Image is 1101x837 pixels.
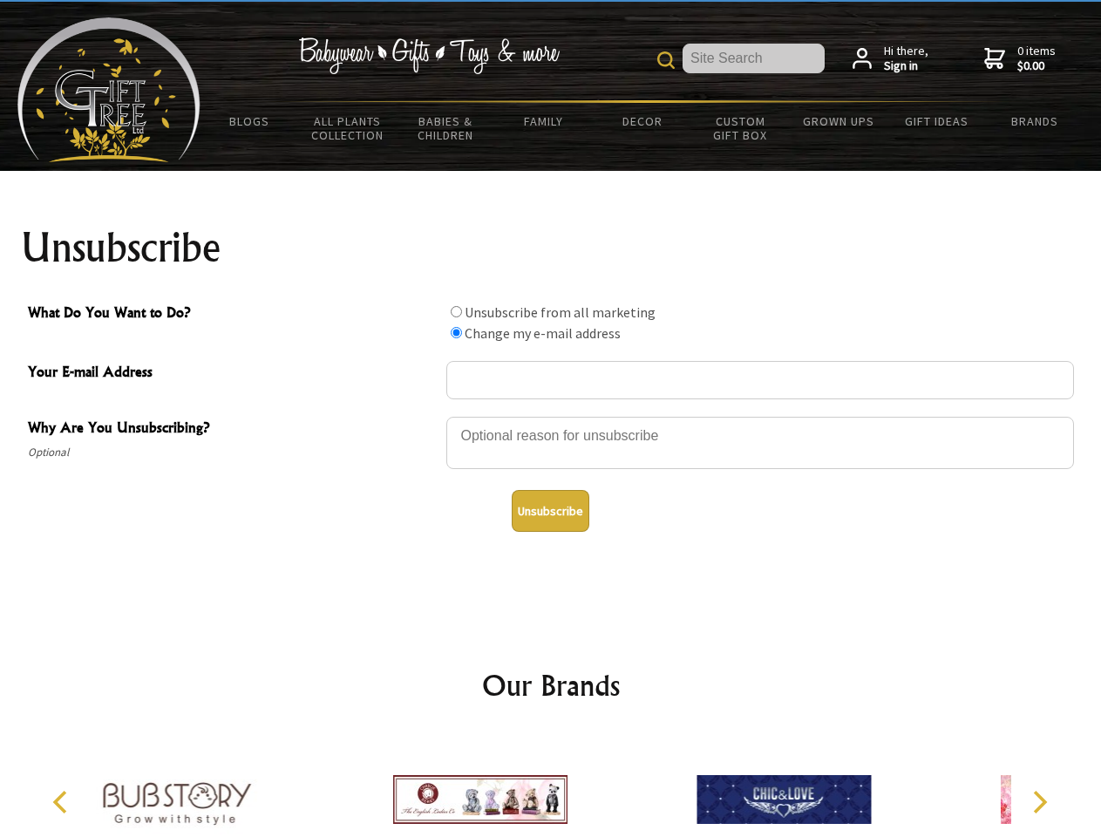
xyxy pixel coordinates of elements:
[465,303,656,321] label: Unsubscribe from all marketing
[789,103,887,139] a: Grown Ups
[657,51,675,69] img: product search
[691,103,790,153] a: Custom Gift Box
[298,37,560,74] img: Babywear - Gifts - Toys & more
[465,324,621,342] label: Change my e-mail address
[984,44,1056,74] a: 0 items$0.00
[512,490,589,532] button: Unsubscribe
[986,103,1084,139] a: Brands
[28,417,438,442] span: Why Are You Unsubscribing?
[28,442,438,463] span: Optional
[28,361,438,386] span: Your E-mail Address
[17,17,200,162] img: Babyware - Gifts - Toys and more...
[451,327,462,338] input: What Do You Want to Do?
[21,227,1081,269] h1: Unsubscribe
[495,103,594,139] a: Family
[299,103,398,153] a: All Plants Collection
[683,44,825,73] input: Site Search
[884,44,928,74] span: Hi there,
[593,103,691,139] a: Decor
[887,103,986,139] a: Gift Ideas
[200,103,299,139] a: BLOGS
[1020,783,1058,821] button: Next
[853,44,928,74] a: Hi there,Sign in
[446,417,1074,469] textarea: Why Are You Unsubscribing?
[397,103,495,153] a: Babies & Children
[1017,43,1056,74] span: 0 items
[28,302,438,327] span: What Do You Want to Do?
[1017,58,1056,74] strong: $0.00
[44,783,82,821] button: Previous
[35,664,1067,706] h2: Our Brands
[451,306,462,317] input: What Do You Want to Do?
[884,58,928,74] strong: Sign in
[446,361,1074,399] input: Your E-mail Address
